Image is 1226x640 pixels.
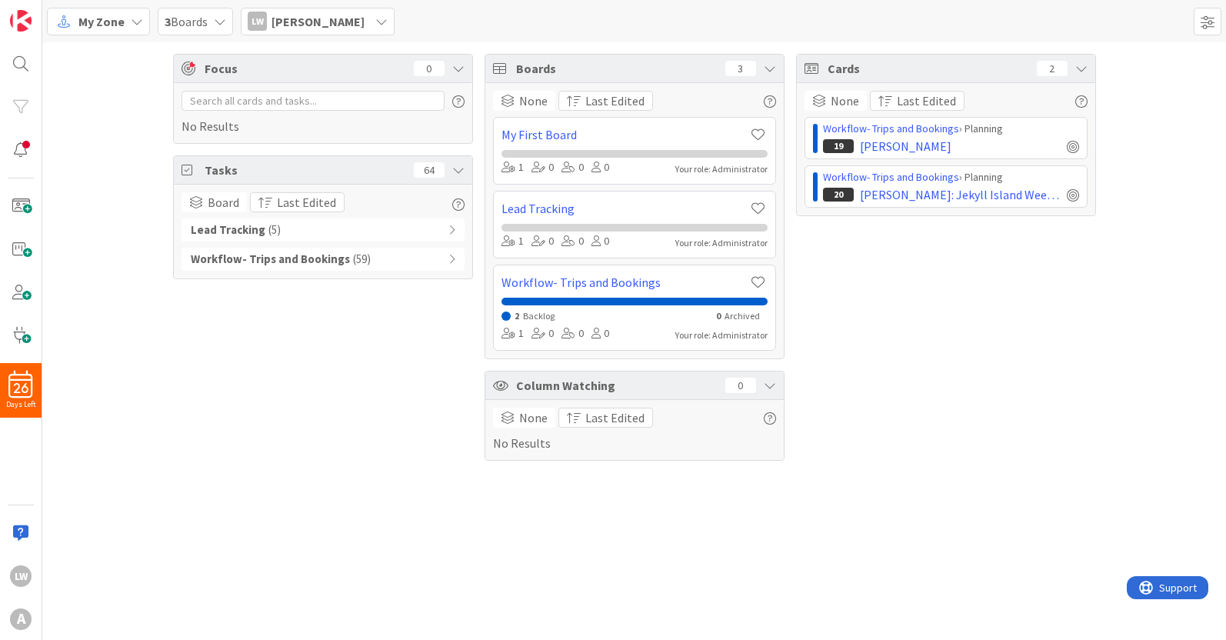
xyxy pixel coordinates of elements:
div: 0 [561,233,584,250]
input: Search all cards and tasks... [182,91,445,111]
div: 1 [501,233,524,250]
b: 3 [165,14,171,29]
span: Boards [165,12,208,31]
div: No Results [493,408,776,452]
div: 0 [591,233,609,250]
span: 0 [716,310,721,322]
span: Last Edited [585,408,645,427]
div: 20 [823,188,854,202]
span: ( 5 ) [268,222,281,239]
div: 19 [823,139,854,153]
div: › Planning [823,169,1079,185]
div: LW [248,12,267,31]
span: Board [208,193,239,212]
div: 64 [414,162,445,178]
span: ( 59 ) [353,251,371,268]
div: 0 [561,325,584,342]
span: [PERSON_NAME]: Jekyll Island Weekend [860,185,1061,204]
div: 2 [1037,61,1068,76]
div: 0 [531,233,554,250]
span: [PERSON_NAME] [860,137,951,155]
a: Workflow- Trips and Bookings [823,122,959,135]
div: A [10,608,32,630]
span: My Zone [78,12,125,31]
div: 0 [591,159,609,176]
span: Boards [516,59,718,78]
span: 26 [14,383,28,394]
span: None [519,92,548,110]
span: Support [32,2,70,21]
button: Last Edited [558,91,653,111]
a: Workflow- Trips and Bookings [501,273,749,292]
span: Backlog [523,310,555,322]
b: Workflow- Trips and Bookings [191,251,350,268]
img: Visit kanbanzone.com [10,10,32,32]
span: None [831,92,859,110]
div: Your role: Administrator [675,236,768,250]
button: Last Edited [558,408,653,428]
span: Last Edited [897,92,956,110]
button: Last Edited [250,192,345,212]
b: Lead Tracking [191,222,265,239]
div: 3 [725,61,756,76]
div: Your role: Administrator [675,328,768,342]
span: Last Edited [277,193,336,212]
div: 0 [531,325,554,342]
div: 0 [414,61,445,76]
span: 2 [515,310,519,322]
span: Archived [725,310,760,322]
div: › Planning [823,121,1079,137]
a: My First Board [501,125,749,144]
div: 1 [501,325,524,342]
span: None [519,408,548,427]
a: Lead Tracking [501,199,749,218]
span: Last Edited [585,92,645,110]
div: 0 [725,378,756,393]
div: 1 [501,159,524,176]
span: [PERSON_NAME] [272,12,365,31]
span: Column Watching [516,376,718,395]
div: 0 [561,159,584,176]
div: 0 [531,159,554,176]
div: 0 [591,325,609,342]
a: Workflow- Trips and Bookings [823,170,959,184]
span: Focus [205,59,401,78]
div: LW [10,565,32,587]
span: Tasks [205,161,406,179]
div: Your role: Administrator [675,162,768,176]
button: Last Edited [870,91,964,111]
div: No Results [182,91,465,135]
span: Cards [828,59,1029,78]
